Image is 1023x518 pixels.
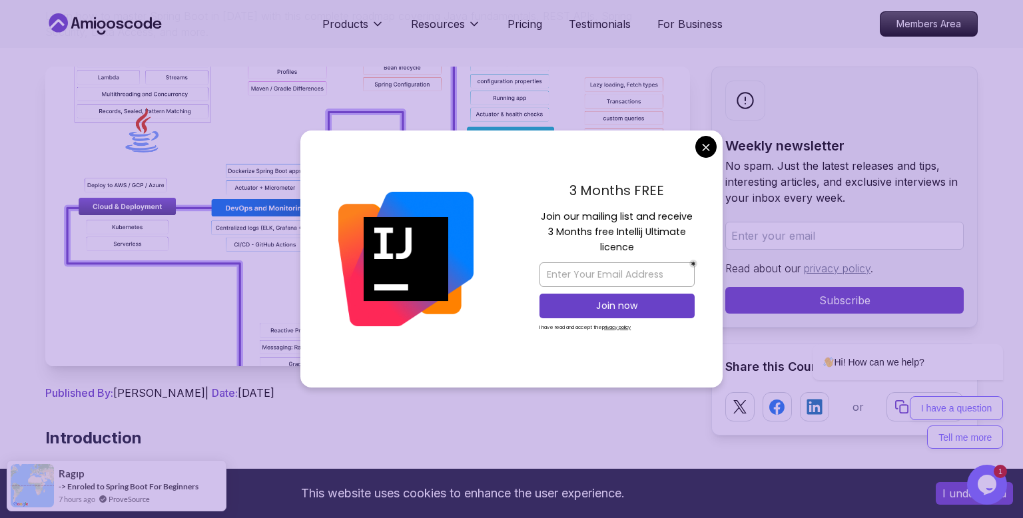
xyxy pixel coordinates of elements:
[11,464,54,507] img: provesource social proof notification image
[725,358,964,376] h2: Share this Course
[569,16,631,32] a: Testimonials
[322,16,368,32] p: Products
[212,386,238,399] span: Date:
[770,224,1010,458] iframe: chat widget
[411,16,465,32] p: Resources
[411,16,481,43] button: Resources
[725,158,964,206] p: No spam. Just the latest releases and tips, interesting articles, and exclusive interviews in you...
[45,386,113,399] span: Published By:
[10,479,916,508] div: This website uses cookies to enhance the user experience.
[45,385,690,401] p: [PERSON_NAME] | [DATE]
[880,11,978,37] a: Members Area
[109,493,150,505] a: ProveSource
[59,468,84,479] span: Ragıp
[936,482,1013,505] button: Accept cookies
[45,67,690,366] img: Spring Boot Roadmap 2025: The Complete Guide for Backend Developers thumbnail
[45,427,690,449] h2: Introduction
[725,136,964,155] h2: Weekly newsletter
[725,260,964,276] p: Read about our .
[657,16,723,32] a: For Business
[59,481,66,491] span: ->
[725,222,964,250] input: Enter your email
[59,493,95,505] span: 7 hours ago
[725,287,964,314] button: Subscribe
[322,16,384,43] button: Products
[508,16,542,32] a: Pricing
[967,465,1010,505] iframe: chat widget
[880,12,977,36] p: Members Area
[67,481,198,491] a: Enroled to Spring Boot For Beginners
